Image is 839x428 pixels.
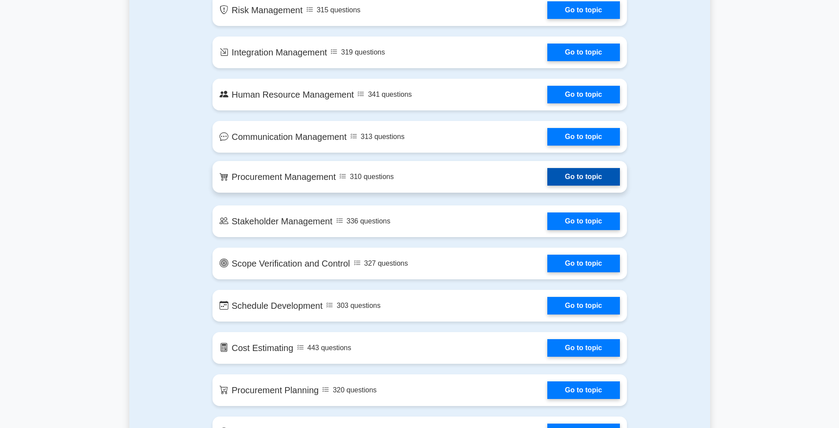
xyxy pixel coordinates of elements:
a: Go to topic [547,128,619,146]
a: Go to topic [547,339,619,357]
a: Go to topic [547,168,619,186]
a: Go to topic [547,86,619,103]
a: Go to topic [547,212,619,230]
a: Go to topic [547,297,619,315]
a: Go to topic [547,1,619,19]
a: Go to topic [547,44,619,61]
a: Go to topic [547,255,619,272]
a: Go to topic [547,381,619,399]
